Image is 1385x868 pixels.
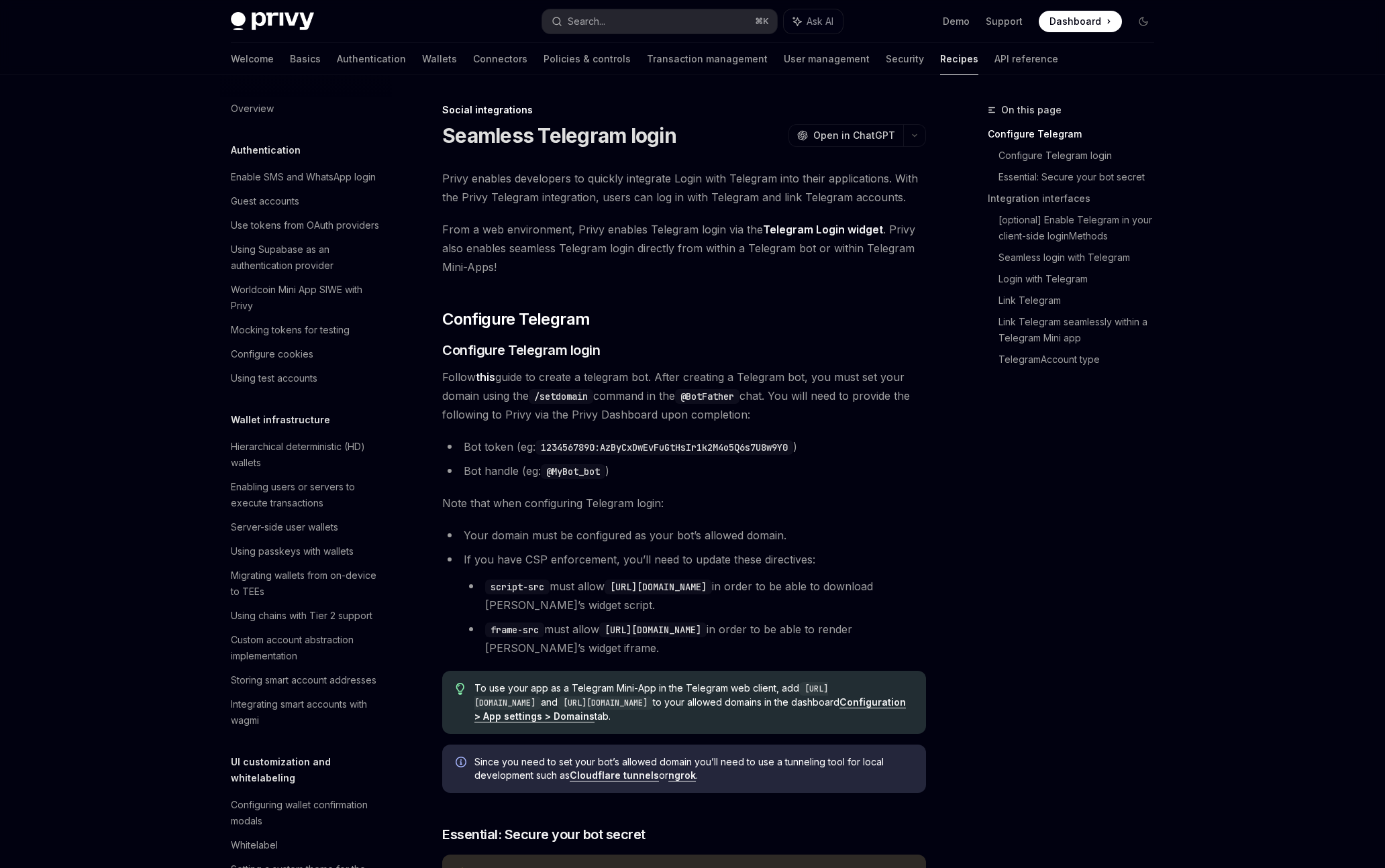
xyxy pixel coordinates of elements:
span: Note that when configuring Telegram login: [442,494,926,512]
span: To use your app as a Telegram Mini-App in the Telegram web client, add and to your allowed domain... [474,682,913,723]
li: Your domain must be configured as your bot’s allowed domain. [442,526,926,545]
a: Storing smart account addresses [220,668,392,692]
a: TelegramAccount type [998,349,1165,370]
code: [URL][DOMAIN_NAME] [605,580,712,594]
a: Integration interfaces [988,188,1165,209]
a: Mocking tokens for testing [220,318,392,342]
div: Mocking tokens for testing [231,322,350,338]
code: @BotFather [675,389,739,404]
span: Open in ChatGPT [813,129,895,142]
h1: Seamless Telegram login [442,123,676,148]
div: Worldcoin Mini App SIWE with Privy [231,282,384,314]
a: User management [784,43,870,75]
span: On this page [1001,102,1062,118]
a: Using passkeys with wallets [220,539,392,563]
a: Configure cookies [220,342,392,366]
code: 1234567890:AzByCxDwEvFuGtHsIr1k2M4o5Q6s7U8w9Y0 [535,440,793,455]
span: From a web environment, Privy enables Telegram login via the . Privy also enables seamless Telegr... [442,220,926,276]
div: Configuring wallet confirmation modals [231,797,384,829]
code: [URL][DOMAIN_NAME] [599,622,707,637]
a: Basics [290,43,321,75]
a: Wallets [422,43,457,75]
div: Search... [568,13,605,30]
a: Login with Telegram [998,268,1165,290]
li: If you have CSP enforcement, you’ll need to update these directives: [442,550,926,657]
div: Configure cookies [231,346,313,362]
span: ⌘ K [755,16,769,27]
a: Welcome [231,43,274,75]
div: Hierarchical deterministic (HD) wallets [231,439,384,471]
code: script-src [485,580,550,594]
a: Worldcoin Mini App SIWE with Privy [220,278,392,318]
div: Guest accounts [231,193,299,209]
span: Configure Telegram [442,309,590,330]
code: frame-src [485,622,544,637]
a: Using test accounts [220,366,392,390]
div: Whitelabel [231,837,278,853]
a: Dashboard [1039,11,1122,32]
a: Essential: Secure your bot secret [998,166,1165,188]
a: Telegram Login widget [763,223,883,237]
a: Overview [220,97,392,121]
a: Use tokens from OAuth providers [220,213,392,237]
a: Using Supabase as an authentication provider [220,237,392,278]
a: Seamless login with Telegram [998,247,1165,268]
a: Whitelabel [220,833,392,857]
a: Security [886,43,924,75]
a: Configure Telegram [988,123,1165,145]
a: Guest accounts [220,189,392,213]
span: Configure Telegram login [442,341,600,360]
a: Transaction management [647,43,768,75]
div: Custom account abstraction implementation [231,632,384,664]
a: Link Telegram [998,290,1165,311]
a: Hierarchical deterministic (HD) wallets [220,435,392,475]
div: Social integrations [442,103,926,117]
a: ngrok [668,769,696,781]
div: Using Supabase as an authentication provider [231,241,384,274]
a: Custom account abstraction implementation [220,628,392,668]
a: Server-side user wallets [220,515,392,539]
h5: Authentication [231,142,301,158]
li: Bot handle (eg: ) [442,462,926,480]
h5: UI customization and whitelabeling [231,754,392,786]
span: Privy enables developers to quickly integrate Login with Telegram into their applications. With t... [442,169,926,207]
div: Enabling users or servers to execute transactions [231,479,384,511]
a: Support [986,15,1023,28]
button: Ask AI [784,9,843,34]
div: Enable SMS and WhatsApp login [231,169,376,185]
div: Migrating wallets from on-device to TEEs [231,567,384,600]
span: Essential: Secure your bot secret [442,825,646,844]
a: this [476,370,495,384]
a: Enable SMS and WhatsApp login [220,165,392,189]
button: Toggle dark mode [1133,11,1154,32]
button: Search...⌘K [542,9,777,34]
div: Use tokens from OAuth providers [231,217,379,233]
button: Open in ChatGPT [788,124,903,147]
a: Connectors [473,43,527,75]
code: /setdomain [529,389,593,404]
code: @MyBot_bot [541,464,605,479]
span: Since you need to set your bot’s allowed domain you’ll need to use a tunneling tool for local dev... [474,755,913,782]
a: Configuring wallet confirmation modals [220,793,392,833]
a: Link Telegram seamlessly within a Telegram Mini app [998,311,1165,349]
li: Bot token (eg: ) [442,437,926,456]
span: Dashboard [1049,15,1101,28]
li: must allow in order to be able to download [PERSON_NAME]’s widget script. [464,577,926,614]
div: Using test accounts [231,370,317,386]
div: Using passkeys with wallets [231,543,354,559]
code: [URL][DOMAIN_NAME] [474,682,828,710]
a: Recipes [940,43,978,75]
a: Cloudflare tunnels [570,769,659,781]
a: Demo [943,15,970,28]
h5: Wallet infrastructure [231,412,330,428]
img: dark logo [231,12,314,31]
span: Ask AI [807,15,833,28]
a: [optional] Enable Telegram in your client-side loginMethods [998,209,1165,247]
div: Using chains with Tier 2 support [231,608,372,624]
a: Enabling users or servers to execute transactions [220,475,392,515]
a: Migrating wallets from on-device to TEEs [220,563,392,604]
svg: Tip [456,683,465,695]
a: Using chains with Tier 2 support [220,604,392,628]
div: Overview [231,101,274,117]
code: [URL][DOMAIN_NAME] [558,696,653,710]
